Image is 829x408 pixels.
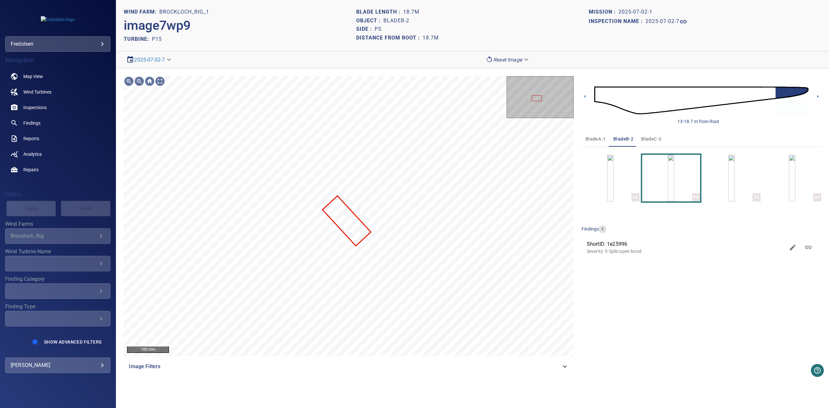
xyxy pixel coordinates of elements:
[5,283,110,299] div: Finding Category
[613,135,633,143] span: bladeB-2
[124,36,152,42] h2: TURBINE:
[23,166,39,173] span: Repairs
[356,26,375,32] h1: Side :
[5,249,110,254] label: Wind Turbine Name
[5,84,110,100] a: windturbines noActive
[703,155,761,201] button: TE
[587,240,785,248] span: ShortID: 1e25996
[124,9,159,15] h1: WIND FARM:
[40,337,105,347] button: Show Advanced Filters
[23,135,39,142] span: Reports
[124,18,190,33] h2: image7wp9
[23,120,40,126] span: Findings
[11,233,97,239] div: Brockloch_Rig
[5,115,110,131] a: findings noActive
[356,18,383,24] h1: Object :
[375,26,382,32] h1: PS
[619,9,653,15] h1: 2025-07-02-1
[813,193,821,201] div: SS
[134,57,165,63] a: 2025-07-02-7
[159,9,209,15] h1: Brockloch_Rig_1
[582,155,640,201] button: LE
[587,248,785,255] p: Severity: 5 Split/open bond
[5,277,110,282] label: Finding Category
[5,191,110,198] h4: Filters
[155,76,165,86] div: Toggle full page
[5,256,110,271] div: Wind Turbine Name
[152,36,162,42] h2: P15
[645,18,687,26] a: 2025-07-02-7
[124,54,175,65] div: 2025-07-02-7
[383,18,409,24] h1: bladeB-2
[356,35,423,41] h1: Distance from root :
[23,104,47,111] span: Inspections
[789,155,795,201] a: SS
[5,221,110,227] label: Wind Farms
[403,9,419,15] h1: 18.7m
[607,155,614,201] a: LE
[763,155,821,201] button: SS
[631,193,640,201] div: LE
[5,69,110,84] a: map noActive
[5,100,110,115] a: inspections noActive
[589,18,645,25] h1: Inspection name :
[23,73,43,80] span: Map View
[129,363,561,370] span: Image Filters
[5,304,110,309] label: Finding Type
[692,193,700,201] div: PS
[594,74,809,126] img: d
[677,118,719,125] div: 13-18.7 m from Root
[5,57,110,63] h4: Navigation
[5,228,110,244] div: Wind Farms
[5,131,110,146] a: reports noActive
[124,359,573,374] div: Image Filters
[356,9,403,15] h1: Blade length :
[753,193,761,201] div: TE
[5,311,110,326] div: Finding Type
[728,155,735,201] a: TE
[493,57,522,63] em: Reset Image
[124,76,134,86] div: Zoom in
[23,151,42,157] span: Analytics
[5,162,110,177] a: repairs noActive
[5,146,110,162] a: analytics noActive
[144,76,155,86] div: Go home
[641,135,661,143] span: bladeC-3
[11,360,105,370] div: [PERSON_NAME]
[668,155,674,201] a: PS
[582,226,599,232] span: findings
[599,226,606,232] span: 1
[23,89,51,95] span: Wind Turbines
[11,39,105,49] div: fredolsen
[585,135,606,143] span: bladeA-1
[44,339,101,345] span: Show Advanced Filters
[423,35,439,41] h1: 18.7m
[5,36,110,52] div: fredolsen
[41,16,75,23] img: fredolsen-logo
[483,54,532,65] div: Reset Image
[134,76,144,86] div: Zoom out
[589,9,619,15] h1: Mission :
[642,155,700,201] button: PS
[645,18,679,25] h1: 2025-07-02-7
